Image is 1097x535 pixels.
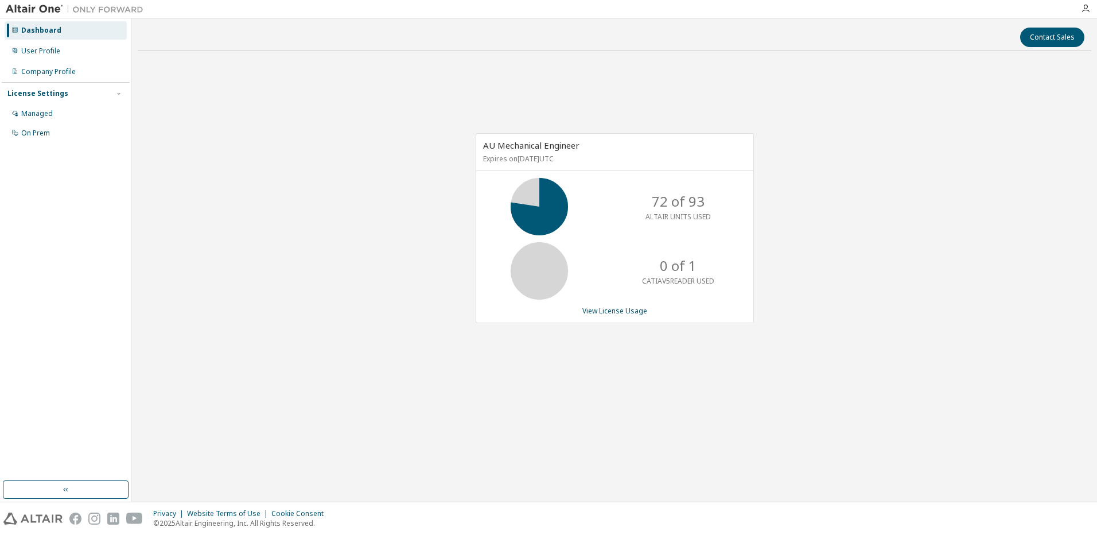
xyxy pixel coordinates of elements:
a: View License Usage [582,306,647,316]
p: © 2025 Altair Engineering, Inc. All Rights Reserved. [153,518,330,528]
button: Contact Sales [1020,28,1084,47]
img: altair_logo.svg [3,513,63,525]
p: Expires on [DATE] UTC [483,154,744,164]
div: Cookie Consent [271,509,330,518]
div: Privacy [153,509,187,518]
p: 0 of 1 [660,256,697,276]
div: User Profile [21,46,60,56]
img: youtube.svg [126,513,143,525]
span: AU Mechanical Engineer [483,139,579,151]
img: Altair One [6,3,149,15]
div: License Settings [7,89,68,98]
div: Dashboard [21,26,61,35]
img: linkedin.svg [107,513,119,525]
p: 72 of 93 [652,192,705,211]
img: facebook.svg [69,513,81,525]
p: CATIAV5READER USED [642,276,714,286]
div: Company Profile [21,67,76,76]
div: On Prem [21,129,50,138]
p: ALTAIR UNITS USED [645,212,711,222]
img: instagram.svg [88,513,100,525]
div: Website Terms of Use [187,509,271,518]
div: Managed [21,109,53,118]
